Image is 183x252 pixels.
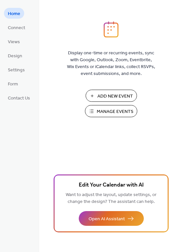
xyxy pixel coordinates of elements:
a: Form [4,78,22,89]
a: Contact Us [4,92,34,103]
a: Home [4,8,24,19]
span: Home [8,10,20,17]
span: Settings [8,67,25,74]
span: Manage Events [97,108,133,115]
span: Contact Us [8,95,30,102]
span: Edit Your Calendar with AI [79,181,144,190]
span: Open AI Assistant [89,216,125,223]
button: Open AI Assistant [79,211,144,226]
span: Design [8,53,22,60]
span: Views [8,39,20,45]
button: Add New Event [86,90,137,102]
a: Design [4,50,26,61]
a: Settings [4,64,29,75]
span: Form [8,81,18,88]
a: Connect [4,22,29,33]
a: Views [4,36,24,47]
span: Add New Event [97,93,133,100]
span: Display one-time or recurring events, sync with Google, Outlook, Zoom, Eventbrite, Wix Events or ... [67,50,155,77]
img: logo_icon.svg [104,21,119,38]
button: Manage Events [85,105,137,117]
span: Want to adjust the layout, update settings, or change the design? The assistant can help. [66,190,157,206]
span: Connect [8,25,25,31]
